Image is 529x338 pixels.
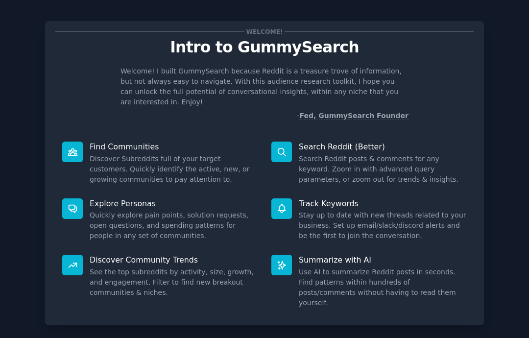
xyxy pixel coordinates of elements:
[90,255,258,265] p: Discover Community Trends
[90,198,258,209] p: Explore Personas
[299,255,467,265] p: Summarize with AI
[90,267,258,298] dd: See the top subreddits by activity, size, growth, and engagement. Filter to find new breakout com...
[299,112,409,120] a: Fed, GummySearch Founder
[244,26,285,37] span: Welcome!
[90,154,258,185] dd: Discover Subreddits full of your target customers. Quickly identify the active, new, or growing c...
[90,210,258,241] dd: Quickly explore pain points, solution requests, open questions, and spending patterns for people ...
[299,154,467,185] dd: Search Reddit posts & comments for any keyword. Zoom in with advanced query parameters, or zoom o...
[120,66,409,107] p: Welcome! I built GummySearch because Reddit is a treasure trove of information, but not always ea...
[90,142,258,152] p: Find Communities
[299,142,467,152] p: Search Reddit (Better)
[299,267,467,308] dd: Use AI to summarize Reddit posts in seconds. Find patterns within hundreds of posts/comments with...
[299,198,467,209] p: Track Keywords
[297,111,409,121] div: -
[55,39,474,56] p: Intro to GummySearch
[299,210,467,241] dd: Stay up to date with new threads related to your business. Set up email/slack/discord alerts and ...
